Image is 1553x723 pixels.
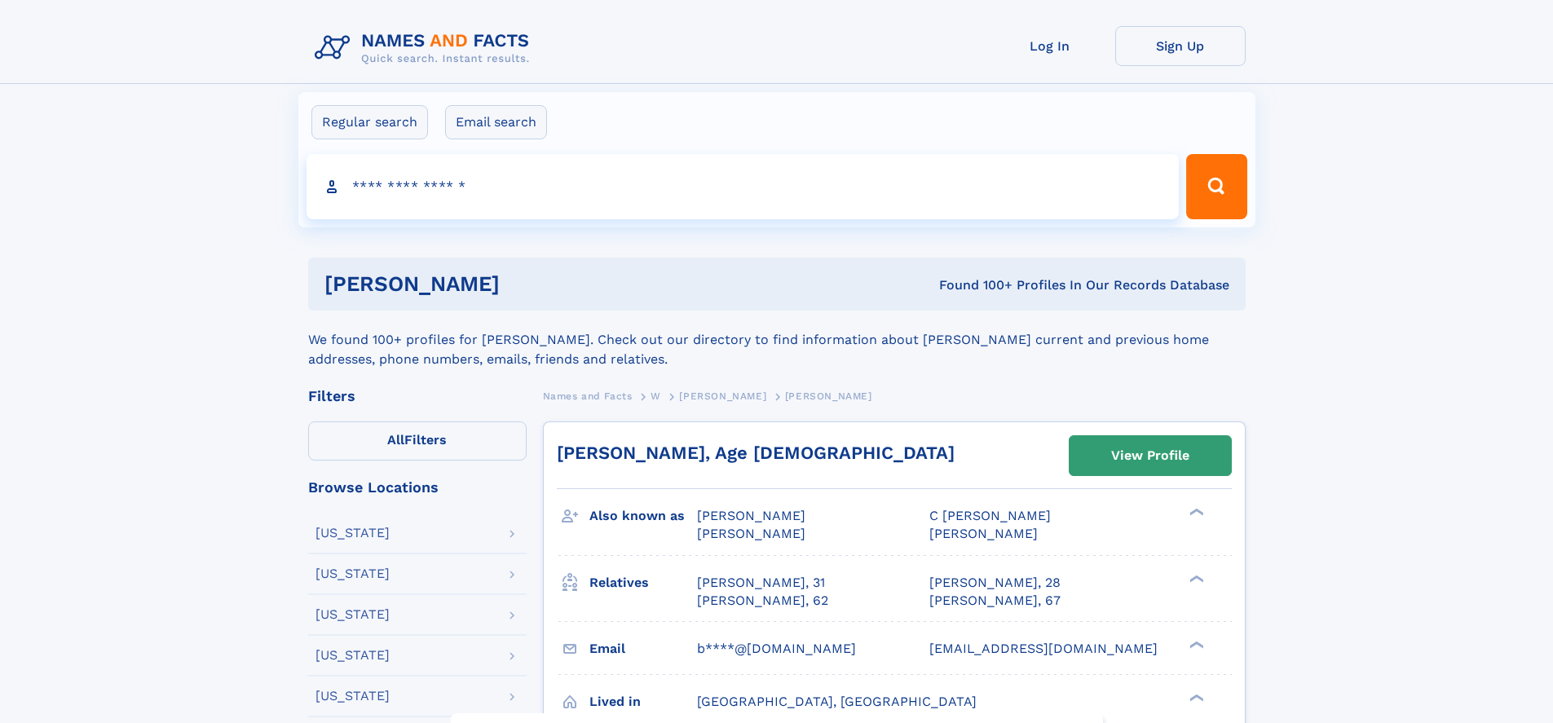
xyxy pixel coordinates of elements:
label: Filters [308,421,527,461]
a: Names and Facts [543,386,633,406]
div: Filters [308,389,527,403]
label: Email search [445,105,547,139]
span: [PERSON_NAME] [929,526,1038,541]
h3: Also known as [589,502,697,530]
div: [US_STATE] [315,690,390,703]
span: C [PERSON_NAME] [929,508,1051,523]
h3: Relatives [589,569,697,597]
h1: [PERSON_NAME] [324,274,720,294]
div: Browse Locations [308,480,527,495]
a: W [651,386,661,406]
div: ❯ [1185,507,1205,518]
div: [US_STATE] [315,649,390,662]
div: ❯ [1185,573,1205,584]
div: We found 100+ profiles for [PERSON_NAME]. Check out our directory to find information about [PERS... [308,311,1246,369]
span: All [387,432,404,447]
div: [US_STATE] [315,567,390,580]
h3: Email [589,635,697,663]
div: ❯ [1185,692,1205,703]
button: Search Button [1186,154,1246,219]
div: View Profile [1111,437,1189,474]
span: [GEOGRAPHIC_DATA], [GEOGRAPHIC_DATA] [697,694,977,709]
span: [PERSON_NAME] [697,526,805,541]
h3: Lived in [589,688,697,716]
a: [PERSON_NAME], Age [DEMOGRAPHIC_DATA] [557,443,955,463]
a: Log In [985,26,1115,66]
span: [PERSON_NAME] [679,390,766,402]
a: [PERSON_NAME], 31 [697,574,825,592]
div: [US_STATE] [315,527,390,540]
a: View Profile [1070,436,1231,475]
label: Regular search [311,105,428,139]
span: [PERSON_NAME] [785,390,872,402]
a: [PERSON_NAME] [679,386,766,406]
span: [EMAIL_ADDRESS][DOMAIN_NAME] [929,641,1158,656]
div: [US_STATE] [315,608,390,621]
input: search input [307,154,1180,219]
a: [PERSON_NAME], 62 [697,592,828,610]
a: [PERSON_NAME], 67 [929,592,1061,610]
img: Logo Names and Facts [308,26,543,70]
div: Found 100+ Profiles In Our Records Database [719,276,1229,294]
a: Sign Up [1115,26,1246,66]
span: [PERSON_NAME] [697,508,805,523]
span: W [651,390,661,402]
a: [PERSON_NAME], 28 [929,574,1061,592]
div: ❯ [1185,639,1205,650]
